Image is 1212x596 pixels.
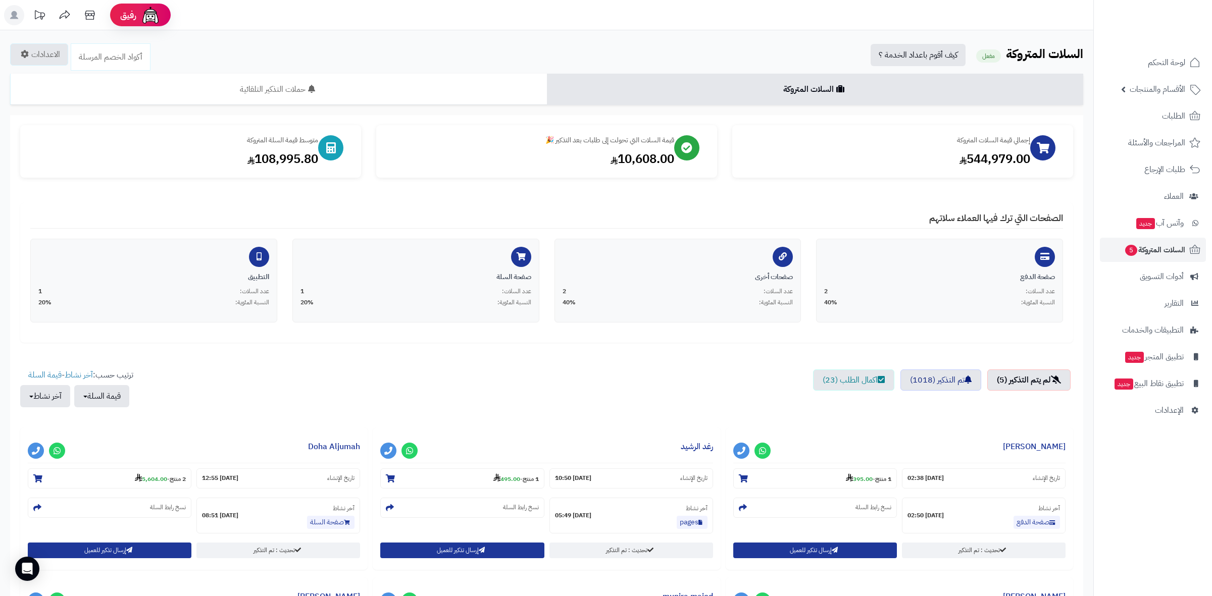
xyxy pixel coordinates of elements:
a: آخر نشاط [65,369,93,381]
a: تطبيق نقاط البيعجديد [1100,371,1206,396]
span: الإعدادات [1155,403,1184,417]
section: نسخ رابط السلة [733,498,897,518]
a: تطبيق المتجرجديد [1100,345,1206,369]
strong: [DATE] 05:49 [555,511,591,520]
a: طلبات الإرجاع [1100,157,1206,182]
small: نسخ رابط السلة [503,503,539,512]
span: الأقسام والمنتجات [1130,82,1185,96]
a: المراجعات والأسئلة [1100,131,1206,155]
small: تاريخ الإنشاء [680,474,708,482]
a: لم يتم التذكير (5) [987,369,1071,391]
small: - [493,473,539,483]
a: صفحة السلة [307,516,355,529]
ul: ترتيب حسب: - [20,369,133,407]
a: حملات التذكير التلقائية [10,74,547,105]
a: أدوات التسويق [1100,264,1206,289]
span: 20% [38,298,52,307]
button: إرسال تذكير للعميل [28,543,191,558]
span: النسبة المئوية: [235,298,269,307]
span: السلات المتروكة [1124,243,1185,257]
a: الطلبات [1100,104,1206,128]
span: طلبات الإرجاع [1144,162,1185,177]
a: التقارير [1100,291,1206,315]
span: 40% [563,298,576,307]
small: - [846,473,891,483]
span: التقارير [1165,296,1184,310]
strong: 495.00 [493,474,520,483]
img: ai-face.png [140,5,161,25]
div: 544,979.00 [742,150,1030,168]
div: متوسط قيمة السلة المتروكة [30,135,318,145]
a: Doha Aljumah [308,441,360,453]
span: 2 [563,287,566,296]
a: أكواد الخصم المرسلة [71,43,150,71]
b: السلات المتروكة [1006,45,1083,63]
a: التطبيقات والخدمات [1100,318,1206,342]
div: قيمة السلات التي تحولت إلى طلبات بعد التذكير 🎉 [386,135,674,145]
span: العملاء [1164,189,1184,203]
span: الطلبات [1162,109,1185,123]
a: [PERSON_NAME] [1003,441,1066,453]
strong: 2 منتج [170,474,186,483]
strong: 5,604.00 [135,474,167,483]
small: - [135,473,186,483]
button: قيمة السلة [74,385,129,407]
strong: 1 منتج [523,474,539,483]
a: تحديثات المنصة [27,5,52,28]
a: تحديث : تم التذكير [196,543,360,558]
div: صفحات أخرى [563,272,793,282]
div: إجمالي قيمة السلات المتروكة [742,135,1030,145]
span: النسبة المئوية: [497,298,531,307]
strong: [DATE] 02:50 [907,511,944,520]
section: نسخ رابط السلة [28,498,191,518]
a: الاعدادات [10,43,68,66]
span: عدد السلات: [1026,287,1055,296]
section: 1 منتج-495.00 [380,468,544,489]
small: تاريخ الإنشاء [327,474,355,482]
span: لوحة التحكم [1148,56,1185,70]
strong: 1 منتج [875,474,891,483]
small: تاريخ الإنشاء [1033,474,1060,482]
strong: [DATE] 02:38 [907,474,944,482]
small: آخر نشاط [686,504,708,513]
small: آخر نشاط [1038,504,1060,513]
div: 10,608.00 [386,150,674,168]
span: 1 [38,287,42,296]
span: تطبيق نقاط البيع [1114,376,1184,391]
a: pages [677,516,708,529]
a: الإعدادات [1100,398,1206,422]
span: 5 [1125,245,1137,256]
a: وآتس آبجديد [1100,211,1206,235]
section: 2 منتج-5,604.00 [28,468,191,489]
span: التطبيقات والخدمات [1122,323,1184,337]
span: 1 [300,287,304,296]
span: عدد السلات: [240,287,269,296]
button: إرسال تذكير للعميل [380,543,544,558]
a: رغد الرشيد [681,441,713,453]
a: تم التذكير (1018) [900,369,981,391]
a: تحديث : تم التذكير [549,543,713,558]
div: 108,995.80 [30,150,318,168]
a: السلات المتروكة5 [1100,238,1206,262]
button: إرسال تذكير للعميل [733,543,897,558]
small: مفعل [976,49,1001,63]
span: النسبة المئوية: [759,298,793,307]
span: وآتس آب [1135,216,1184,230]
section: 1 منتج-395.00 [733,468,897,489]
strong: [DATE] 08:51 [202,511,238,520]
span: 40% [824,298,837,307]
span: جديد [1125,352,1144,363]
span: النسبة المئوية: [1021,298,1055,307]
span: 20% [300,298,314,307]
section: نسخ رابط السلة [380,498,544,518]
small: نسخ رابط السلة [855,503,891,512]
span: أدوات التسويق [1140,269,1184,284]
span: تطبيق المتجر [1124,350,1184,364]
a: تحديث : تم التذكير [902,543,1066,558]
span: المراجعات والأسئلة [1128,136,1185,150]
div: التطبيق [38,272,269,282]
span: جديد [1115,378,1133,390]
div: صفحة الدفع [824,272,1055,282]
button: آخر نشاط [20,385,70,407]
a: كيف أقوم باعداد الخدمة ؟ [871,44,966,66]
